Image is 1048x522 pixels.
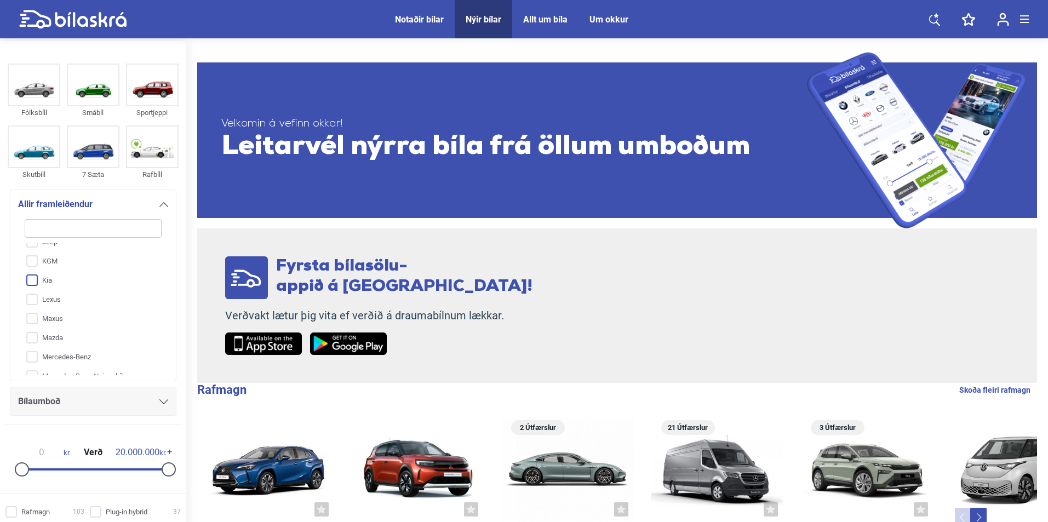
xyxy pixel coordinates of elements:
div: Sportjeppi [126,106,179,119]
p: Verðvakt lætur þig vita ef verðið á draumabílnum lækkar. [225,309,532,323]
span: Verð [81,448,105,457]
span: Allir framleiðendur [18,197,93,212]
div: Smábíl [67,106,119,119]
a: Skoða fleiri rafmagn [959,383,1030,397]
span: 103 [73,506,84,518]
div: 7 Sæta [67,168,119,181]
div: Fólksbíll [8,106,60,119]
span: 37 [173,506,181,518]
span: Velkomin á vefinn okkar! [221,117,807,131]
img: user-login.svg [997,13,1009,26]
span: Rafmagn [21,506,50,518]
b: Rafmagn [197,383,247,397]
span: 21 Útfærslur [667,420,709,435]
span: Bílaumboð [18,394,60,409]
span: 3 Útfærslur [816,420,859,435]
a: Um okkur [589,14,628,25]
a: Velkomin á vefinn okkar!Leitarvél nýrra bíla frá öllum umboðum [197,52,1037,228]
a: Allt um bíla [523,14,568,25]
span: kr. [20,448,71,457]
span: 2 Útfærslur [517,420,559,435]
span: Plug-in hybrid [106,506,147,518]
a: Nýir bílar [466,14,501,25]
a: Notaðir bílar [395,14,444,25]
span: Leitarvél nýrra bíla frá öllum umboðum [221,131,807,164]
span: kr. [116,448,167,457]
span: Fyrsta bílasölu- appið á [GEOGRAPHIC_DATA]! [276,258,532,295]
div: Skutbíll [8,168,60,181]
div: Rafbíll [126,168,179,181]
